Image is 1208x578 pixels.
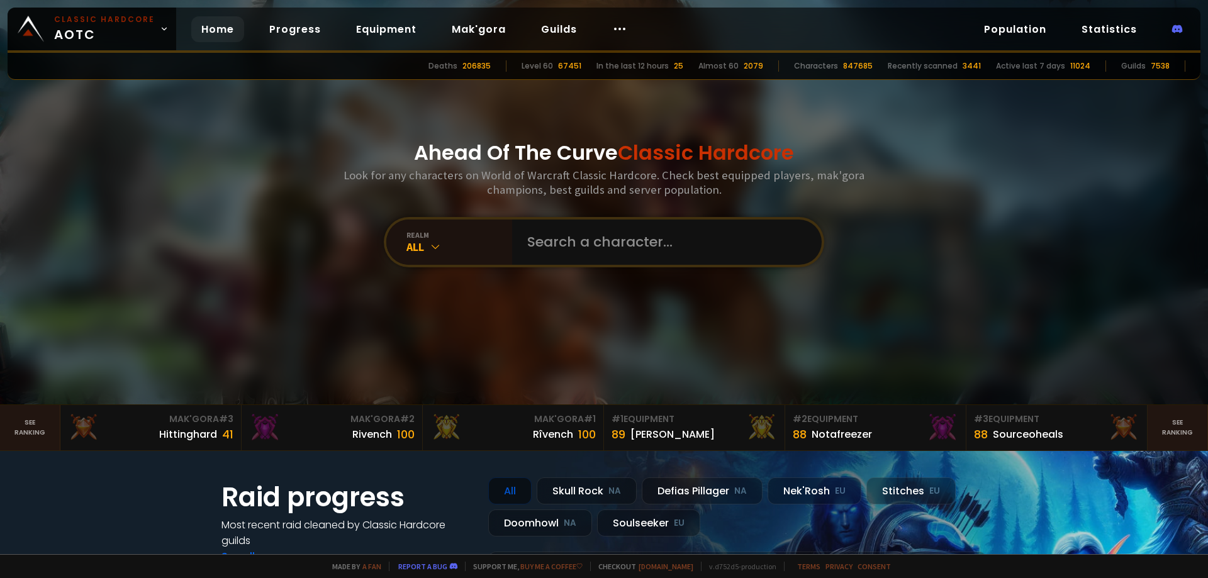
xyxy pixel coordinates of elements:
div: 88 [793,426,807,443]
div: Active last 7 days [996,60,1065,72]
a: #3Equipment88Sourceoheals [966,405,1148,450]
a: Mak'gora [442,16,516,42]
div: Deaths [428,60,457,72]
div: 2079 [744,60,763,72]
h4: Most recent raid cleaned by Classic Hardcore guilds [221,517,473,548]
small: EU [674,517,685,530]
div: Defias Pillager [642,477,763,504]
div: Recently scanned [888,60,958,72]
a: Buy me a coffee [520,562,583,571]
small: NA [734,485,747,497]
span: Made by [325,562,381,571]
span: Support me, [465,562,583,571]
small: NA [564,517,576,530]
a: Progress [259,16,331,42]
div: 100 [578,426,596,443]
span: # 2 [400,413,415,425]
div: Characters [794,60,838,72]
span: # 1 [584,413,596,425]
small: NA [608,485,621,497]
a: Privacy [825,562,853,571]
div: 67451 [558,60,581,72]
div: 41 [222,426,233,443]
div: Equipment [793,413,958,426]
a: Report a bug [398,562,447,571]
div: [PERSON_NAME] [630,426,715,442]
a: [DOMAIN_NAME] [639,562,693,571]
a: Classic HardcoreAOTC [8,8,176,50]
small: Classic Hardcore [54,14,155,25]
div: 847685 [843,60,873,72]
div: 206835 [462,60,491,72]
span: v. d752d5 - production [701,562,776,571]
div: 11024 [1070,60,1090,72]
div: 89 [612,426,625,443]
span: # 2 [793,413,807,425]
a: Seeranking [1148,405,1208,450]
div: 3441 [963,60,981,72]
div: 25 [674,60,683,72]
div: Notafreezer [812,426,872,442]
h1: Raid progress [221,477,473,517]
a: Guilds [531,16,587,42]
div: All [488,477,532,504]
div: 88 [974,426,988,443]
small: EU [929,485,940,497]
a: a fan [362,562,381,571]
div: Rivench [352,426,392,442]
span: # 3 [219,413,233,425]
div: Almost 60 [698,60,739,72]
div: Nek'Rosh [768,477,861,504]
div: realm [406,230,512,240]
a: Mak'Gora#1Rîvench100 [423,405,604,450]
div: Mak'Gora [430,413,596,426]
a: Statistics [1071,16,1147,42]
div: All [406,240,512,254]
span: AOTC [54,14,155,44]
a: Consent [858,562,891,571]
div: Hittinghard [159,426,217,442]
h1: Ahead Of The Curve [414,138,794,168]
div: Level 60 [522,60,553,72]
a: Population [974,16,1056,42]
h3: Look for any characters on World of Warcraft Classic Hardcore. Check best equipped players, mak'g... [338,168,870,197]
a: #1Equipment89[PERSON_NAME] [604,405,785,450]
div: Mak'Gora [68,413,233,426]
div: Sourceoheals [993,426,1063,442]
div: Equipment [974,413,1139,426]
span: Checkout [590,562,693,571]
div: Soulseeker [597,509,700,536]
div: Doomhowl [488,509,592,536]
small: EU [835,485,846,497]
a: Equipment [346,16,427,42]
div: Guilds [1121,60,1146,72]
span: # 1 [612,413,624,425]
a: Mak'Gora#2Rivench100 [242,405,423,450]
div: Stitches [866,477,956,504]
div: Rîvench [533,426,573,442]
div: 100 [397,426,415,443]
div: Mak'Gora [249,413,415,426]
a: Mak'Gora#3Hittinghard41 [60,405,242,450]
a: Home [191,16,244,42]
a: Terms [797,562,820,571]
input: Search a character... [520,220,807,265]
div: Skull Rock [537,477,637,504]
span: # 3 [974,413,988,425]
span: Classic Hardcore [618,138,794,167]
div: In the last 12 hours [596,60,669,72]
div: 7538 [1151,60,1170,72]
a: See all progress [221,549,303,564]
div: Equipment [612,413,777,426]
a: #2Equipment88Notafreezer [785,405,966,450]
